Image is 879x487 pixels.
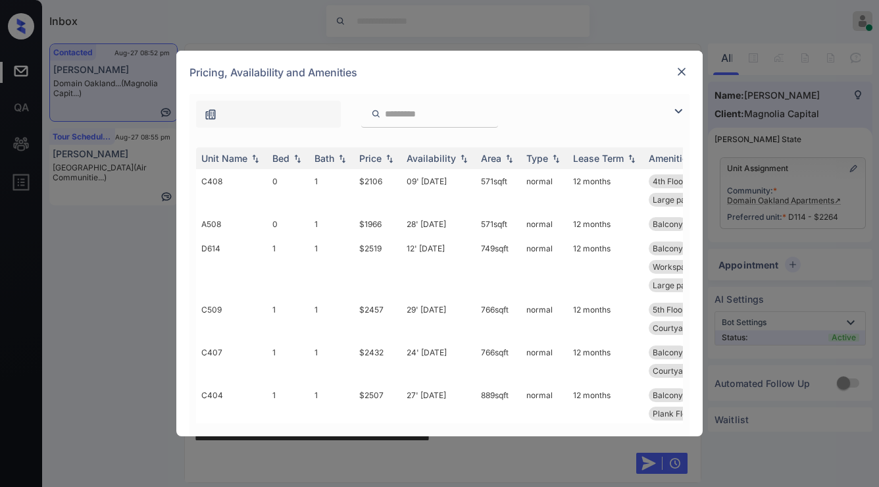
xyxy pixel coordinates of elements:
[354,212,401,236] td: $1966
[196,297,267,340] td: C509
[653,219,683,229] span: Balcony
[568,212,643,236] td: 12 months
[196,169,267,212] td: C408
[401,212,476,236] td: 28' [DATE]
[359,153,382,164] div: Price
[267,169,309,212] td: 0
[503,154,516,163] img: sorting
[371,108,381,120] img: icon-zuma
[568,383,643,426] td: 12 months
[401,340,476,383] td: 24' [DATE]
[521,212,568,236] td: normal
[196,340,267,383] td: C407
[176,51,703,94] div: Pricing, Availability and Amenities
[521,169,568,212] td: normal
[670,103,686,119] img: icon-zuma
[249,154,262,163] img: sorting
[267,340,309,383] td: 1
[653,390,683,400] span: Balcony
[653,280,715,290] span: Large patio/bal...
[649,153,693,164] div: Amenities
[354,169,401,212] td: $2106
[549,154,563,163] img: sorting
[309,236,354,297] td: 1
[267,297,309,340] td: 1
[267,212,309,236] td: 0
[521,236,568,297] td: normal
[653,323,711,333] span: Courtyard view
[573,153,624,164] div: Lease Term
[476,236,521,297] td: 749 sqft
[196,383,267,426] td: C404
[401,169,476,212] td: 09' [DATE]
[196,236,267,297] td: D614
[201,153,247,164] div: Unit Name
[653,262,695,272] span: Workspace
[267,236,309,297] td: 1
[401,236,476,297] td: 12' [DATE]
[476,340,521,383] td: 766 sqft
[476,297,521,340] td: 766 sqft
[481,153,501,164] div: Area
[204,108,217,121] img: icon-zuma
[653,305,686,315] span: 5th Floor
[526,153,548,164] div: Type
[314,153,334,164] div: Bath
[401,383,476,426] td: 27' [DATE]
[568,169,643,212] td: 12 months
[653,195,715,205] span: Large patio/bal...
[291,154,304,163] img: sorting
[407,153,456,164] div: Availability
[568,236,643,297] td: 12 months
[521,297,568,340] td: normal
[336,154,349,163] img: sorting
[196,212,267,236] td: A508
[476,169,521,212] td: 571 sqft
[309,169,354,212] td: 1
[653,347,683,357] span: Balcony
[309,212,354,236] td: 1
[625,154,638,163] img: sorting
[354,383,401,426] td: $2507
[309,297,354,340] td: 1
[521,340,568,383] td: normal
[309,383,354,426] td: 1
[401,297,476,340] td: 29' [DATE]
[267,383,309,426] td: 1
[476,212,521,236] td: 571 sqft
[354,297,401,340] td: $2457
[653,244,683,253] span: Balcony
[354,340,401,383] td: $2432
[568,297,643,340] td: 12 months
[521,383,568,426] td: normal
[272,153,289,164] div: Bed
[309,340,354,383] td: 1
[653,366,711,376] span: Courtyard view
[568,340,643,383] td: 12 months
[653,409,706,419] span: Plank Flooring
[476,383,521,426] td: 889 sqft
[354,236,401,297] td: $2519
[675,65,688,78] img: close
[457,154,470,163] img: sorting
[653,176,686,186] span: 4th Floor
[383,154,396,163] img: sorting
